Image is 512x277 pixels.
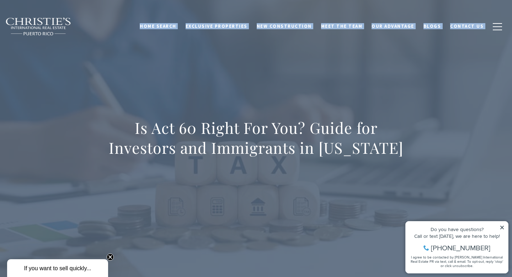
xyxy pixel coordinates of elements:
[186,23,247,29] span: Exclusive Properties
[7,16,103,21] div: Do you have questions?
[7,23,103,28] div: Call or text [DATE], we are here to help!
[181,20,252,33] a: Exclusive Properties
[372,23,414,29] span: Our Advantage
[488,16,507,37] button: button
[5,17,71,36] img: Christie's International Real Estate black text logo
[257,23,312,29] span: New Construction
[9,44,101,57] span: I agree to be contacted by [PERSON_NAME] International Real Estate PR via text, call & email. To ...
[450,23,484,29] span: Contact Us
[135,20,181,33] a: Home Search
[316,20,367,33] a: Meet the Team
[29,33,89,41] span: [PHONE_NUMBER]
[99,118,413,158] h1: Is Act 60 Right For You? Guide for Investors and Immigrants in [US_STATE]
[24,265,91,271] span: If you want to sell quickly...
[367,20,419,33] a: Our Advantage
[252,20,316,33] a: New Construction
[423,23,441,29] span: Blogs
[446,20,488,33] a: Contact Us
[7,259,108,277] div: If you want to sell quickly... Close teaser
[419,20,446,33] a: Blogs
[107,254,114,261] button: Close teaser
